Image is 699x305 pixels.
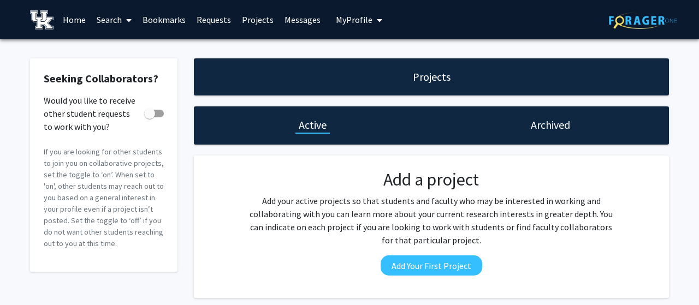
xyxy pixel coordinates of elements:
iframe: Chat [8,256,46,297]
a: Home [57,1,91,39]
h2: Seeking Collaborators? [44,72,164,85]
span: My Profile [336,14,372,25]
h1: Archived [531,117,570,133]
button: Add Your First Project [381,255,482,276]
h2: Add a project [246,169,617,190]
span: Would you like to receive other student requests to work with you? [44,94,140,133]
h1: Projects [413,69,451,85]
a: Search [91,1,137,39]
p: If you are looking for other students to join you on collaborative projects, set the toggle to ‘o... [44,146,164,249]
p: Add your active projects so that students and faculty who may be interested in working and collab... [246,194,617,247]
a: Projects [236,1,279,39]
h1: Active [299,117,327,133]
a: Requests [191,1,236,39]
a: Bookmarks [137,1,191,39]
a: Messages [279,1,326,39]
img: University of Kentucky Logo [30,10,54,29]
img: ForagerOne Logo [609,12,677,29]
